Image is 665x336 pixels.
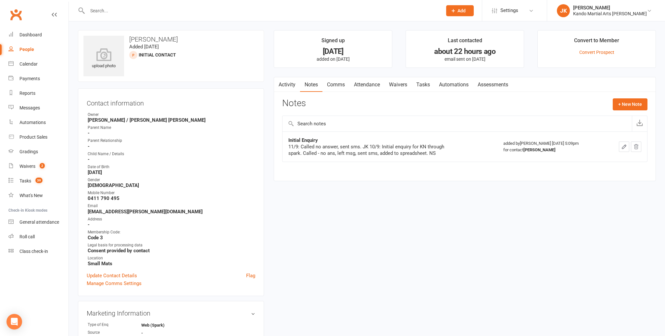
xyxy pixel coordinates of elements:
[503,147,599,153] div: for contact
[288,143,451,156] div: 11/9: Called no answer, sent sms. JK 10/9: Initial enquiry for KN through spark. Called - no ans,...
[19,91,35,96] div: Reports
[448,36,482,48] div: Last contacted
[87,272,137,280] a: Update Contact Details
[523,147,556,152] strong: [PERSON_NAME]
[8,144,69,159] a: Gradings
[8,42,69,57] a: People
[288,137,318,143] strong: Initial Enquiry
[19,61,38,67] div: Calendar
[88,229,255,235] div: Membership Code:
[8,115,69,130] a: Automations
[574,36,619,48] div: Convert to Member
[280,48,386,55] div: [DATE]
[282,116,632,131] input: Search notes
[458,8,466,13] span: Add
[88,138,255,144] div: Parent Relationship
[141,323,179,328] strong: Web (Spark)
[412,56,518,62] p: email sent on [DATE]
[280,56,386,62] p: added on [DATE]
[8,244,69,259] a: Class kiosk mode
[8,86,69,101] a: Reports
[83,48,124,69] div: upload photo
[19,134,47,140] div: Product Sales
[88,322,141,328] div: Type of Enq
[88,156,255,162] strong: -
[8,130,69,144] a: Product Sales
[88,242,255,248] div: Legal basis for processing data
[446,5,474,16] button: Add
[8,159,69,174] a: Waivers 2
[88,235,255,241] strong: Code 3
[87,280,142,287] a: Manage Comms Settings
[8,71,69,86] a: Payments
[88,164,255,170] div: Date of Birth
[19,32,42,37] div: Dashboard
[88,130,255,136] strong: -
[500,3,518,18] span: Settings
[573,5,647,11] div: [PERSON_NAME]
[87,310,255,317] h3: Marketing Information
[8,215,69,230] a: General attendance kiosk mode
[246,272,255,280] a: Flag
[88,209,255,215] strong: [EMAIL_ADDRESS][PERSON_NAME][DOMAIN_NAME]
[88,151,255,157] div: Child Name / Details
[8,174,69,188] a: Tasks 39
[412,48,518,55] div: about 22 hours ago
[88,203,255,209] div: Email
[321,36,345,48] div: Signed up
[19,149,38,154] div: Gradings
[613,98,647,110] button: + New Note
[88,222,255,228] strong: -
[579,50,614,55] a: Convert Prospect
[40,163,45,168] span: 2
[19,234,35,239] div: Roll call
[434,77,473,92] a: Automations
[8,28,69,42] a: Dashboard
[322,77,349,92] a: Comms
[19,120,46,125] div: Automations
[8,101,69,115] a: Messages
[88,117,255,123] strong: [PERSON_NAME] / [PERSON_NAME] [PERSON_NAME]
[557,4,570,17] div: JK
[412,77,434,92] a: Tasks
[88,195,255,201] strong: 0411 790 495
[19,76,40,81] div: Payments
[88,248,255,254] strong: Consent provided by contact
[8,230,69,244] a: Roll call
[88,125,255,131] div: Parent Name
[19,47,34,52] div: People
[573,11,647,17] div: Kando Martial Arts [PERSON_NAME]
[88,261,255,267] strong: Small Mats
[473,77,513,92] a: Assessments
[141,330,179,335] strong: -
[88,143,255,149] strong: -
[88,182,255,188] strong: [DEMOGRAPHIC_DATA]
[87,97,255,107] h3: Contact information
[88,177,255,183] div: Gender
[8,188,69,203] a: What's New
[349,77,384,92] a: Attendance
[88,112,255,118] div: Owner
[384,77,412,92] a: Waivers
[8,57,69,71] a: Calendar
[88,190,255,196] div: Mobile Number
[129,44,159,50] time: Added [DATE]
[88,169,255,175] strong: [DATE]
[282,98,306,110] h3: Notes
[35,178,43,183] span: 39
[274,77,300,92] a: Activity
[85,6,438,15] input: Search...
[139,52,176,57] span: Initial Contact
[6,314,22,330] div: Open Intercom Messenger
[19,105,40,110] div: Messages
[19,164,35,169] div: Waivers
[8,6,24,23] a: Clubworx
[88,330,141,336] div: Source
[300,77,322,92] a: Notes
[503,140,599,153] div: added by [PERSON_NAME] [DATE] 5:09pm
[19,249,48,254] div: Class check-in
[88,255,255,261] div: Location
[88,216,255,222] div: Address
[19,193,43,198] div: What's New
[83,36,258,43] h3: [PERSON_NAME]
